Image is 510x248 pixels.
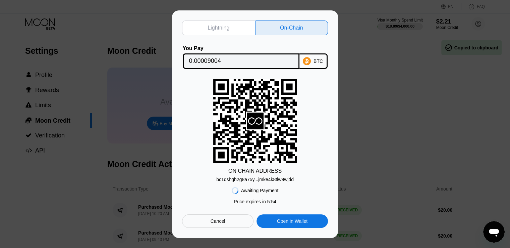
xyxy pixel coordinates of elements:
div: You PayBTC [182,45,328,69]
div: Awaiting Payment [241,188,279,193]
iframe: Button to launch messaging window [483,221,505,243]
div: On-Chain [255,20,328,35]
div: You Pay [183,45,299,51]
div: Price expires in [234,199,276,204]
div: ON CHAIN ADDRESS [228,168,282,174]
div: Open in Wallet [257,214,328,228]
div: bc1qshgh2g8a75y...jmke4k8tlw9wjdd [216,177,294,182]
div: Open in Wallet [277,218,307,224]
span: 5 : 54 [267,199,276,204]
div: Cancel [182,214,253,228]
div: bc1qshgh2g8a75y...jmke4k8tlw9wjdd [216,174,294,182]
div: BTC [314,58,323,64]
div: Lightning [208,25,229,31]
div: Lightning [182,20,255,35]
div: On-Chain [280,25,303,31]
div: Cancel [211,218,225,224]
